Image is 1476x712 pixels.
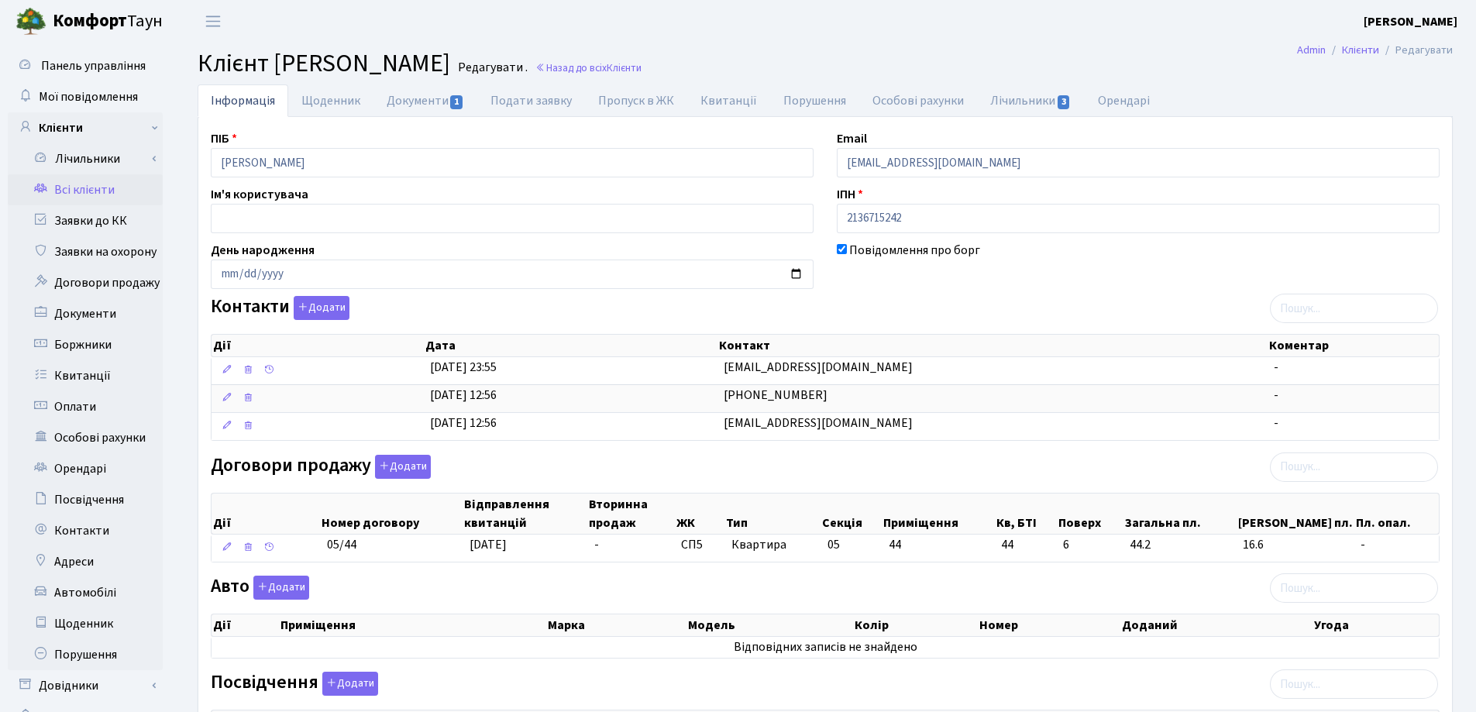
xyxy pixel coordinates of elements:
[8,546,163,577] a: Адреси
[724,387,827,404] span: [PHONE_NUMBER]
[1274,414,1278,432] span: -
[211,129,237,148] label: ПІБ
[53,9,163,35] span: Таун
[724,494,820,534] th: Тип
[8,50,163,81] a: Панель управління
[8,236,163,267] a: Заявки на охорону
[717,335,1267,356] th: Контакт
[424,335,717,356] th: Дата
[8,81,163,112] a: Мої повідомлення
[8,608,163,639] a: Щоденник
[853,614,978,636] th: Колір
[375,455,431,479] button: Договори продажу
[430,414,497,432] span: [DATE] 12:56
[724,359,913,376] span: [EMAIL_ADDRESS][DOMAIN_NAME]
[1270,669,1438,699] input: Пошук...
[8,422,163,453] a: Особові рахунки
[477,84,585,117] a: Подати заявку
[318,669,378,697] a: Додати
[8,360,163,391] a: Квитанції
[18,143,163,174] a: Лічильники
[837,185,863,204] label: ІПН
[455,60,528,75] small: Редагувати .
[211,296,349,320] label: Контакти
[1274,34,1476,67] nav: breadcrumb
[1270,294,1438,323] input: Пошук...
[8,329,163,360] a: Боржники
[8,267,163,298] a: Договори продажу
[585,84,687,117] a: Пропуск в ЖК
[1123,494,1237,534] th: Загальна пл.
[8,515,163,546] a: Контакти
[41,57,146,74] span: Панель управління
[463,494,587,534] th: Відправлення квитанцій
[8,112,163,143] a: Клієнти
[731,536,815,554] span: Квартира
[821,494,883,534] th: Секція
[249,573,309,600] a: Додати
[1130,536,1231,554] span: 44.2
[1120,614,1313,636] th: Доданий
[212,335,424,356] th: Дії
[1313,614,1439,636] th: Угода
[8,205,163,236] a: Заявки до КК
[587,494,674,534] th: Вторинна продаж
[39,88,138,105] span: Мої повідомлення
[212,614,279,636] th: Дії
[1274,387,1278,404] span: -
[977,84,1084,117] a: Лічильники
[770,84,859,117] a: Порушення
[889,536,901,553] span: 44
[211,241,315,260] label: День народження
[212,637,1439,658] td: Відповідних записів не знайдено
[1085,84,1163,117] a: Орендарі
[1364,12,1457,31] a: [PERSON_NAME]
[1270,452,1438,482] input: Пошук...
[1001,536,1051,554] span: 44
[373,84,477,117] a: Документи
[681,536,719,554] span: СП5
[724,414,913,432] span: [EMAIL_ADDRESS][DOMAIN_NAME]
[211,672,378,696] label: Посвідчення
[371,452,431,479] a: Додати
[1063,536,1117,554] span: 6
[430,387,497,404] span: [DATE] 12:56
[1361,536,1433,554] span: -
[8,298,163,329] a: Документи
[8,639,163,670] a: Порушення
[211,576,309,600] label: Авто
[687,84,770,117] a: Квитанції
[546,614,686,636] th: Марка
[995,494,1057,534] th: Кв, БТІ
[882,494,994,534] th: Приміщення
[253,576,309,600] button: Авто
[8,484,163,515] a: Посвідчення
[279,614,547,636] th: Приміщення
[8,174,163,205] a: Всі клієнти
[8,577,163,608] a: Автомобілі
[1268,335,1439,356] th: Коментар
[1274,359,1278,376] span: -
[211,185,308,204] label: Ім'я користувача
[430,359,497,376] span: [DATE] 23:55
[859,84,977,117] a: Особові рахунки
[607,60,642,75] span: Клієнти
[1243,536,1348,554] span: 16.6
[15,6,46,37] img: logo.png
[837,129,867,148] label: Email
[8,391,163,422] a: Оплати
[978,614,1120,636] th: Номер
[1297,42,1326,58] a: Admin
[8,670,163,701] a: Довідники
[1354,494,1439,534] th: Пл. опал.
[8,453,163,484] a: Орендарі
[849,241,980,260] label: Повідомлення про борг
[212,494,320,534] th: Дії
[194,9,232,34] button: Переключити навігацію
[198,84,288,117] a: Інформація
[535,60,642,75] a: Назад до всіхКлієнти
[294,296,349,320] button: Контакти
[290,294,349,321] a: Додати
[322,672,378,696] button: Посвідчення
[1342,42,1379,58] a: Клієнти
